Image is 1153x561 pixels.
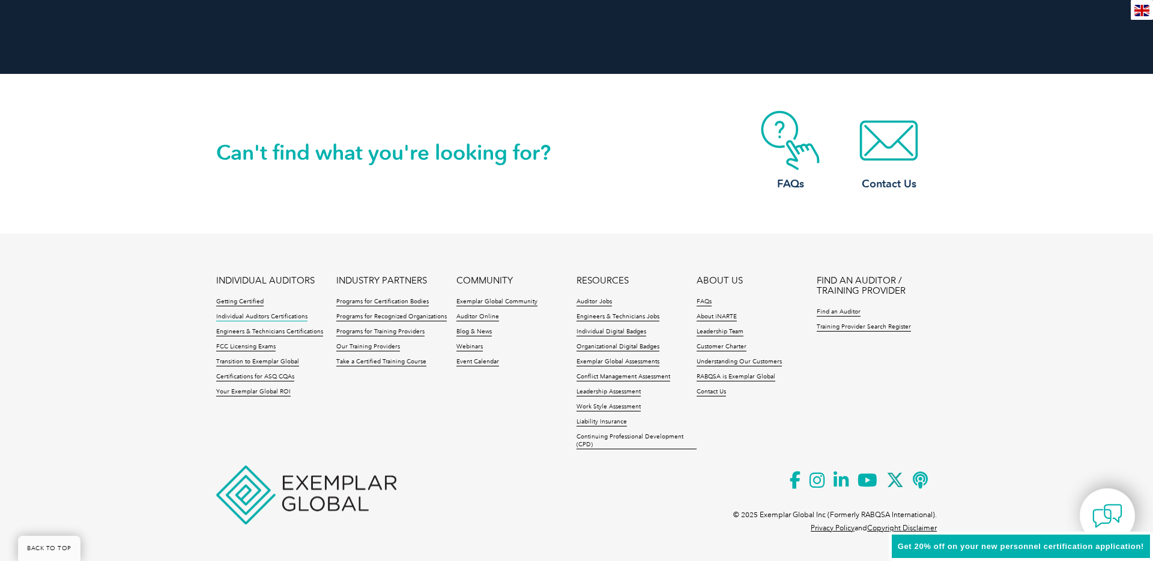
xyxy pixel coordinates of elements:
a: Organizational Digital Badges [576,343,659,351]
img: en [1134,5,1149,16]
h3: Contact Us [841,177,937,192]
a: FAQs [742,111,838,192]
a: Getting Certified [216,298,264,306]
h3: FAQs [742,177,838,192]
a: Continuing Professional Development (CPD) [576,433,697,449]
a: FCC Licensing Exams [216,343,276,351]
a: Understanding Our Customers [697,358,782,366]
img: contact-faq.webp [742,111,838,171]
a: Individual Auditors Certifications [216,313,307,321]
a: Webinars [456,343,483,351]
img: contact-email.webp [841,111,937,171]
a: Auditor Online [456,313,499,321]
a: Auditor Jobs [576,298,612,306]
a: Event Calendar [456,358,499,366]
a: INDIVIDUAL AUDITORS [216,276,315,286]
a: Engineers & Technicians Jobs [576,313,659,321]
span: Get 20% off on your new personnel certification application! [898,542,1144,551]
a: Leadership Assessment [576,388,641,396]
a: Blog & News [456,328,492,336]
a: About iNARTE [697,313,737,321]
a: Leadership Team [697,328,743,336]
a: Programs for Certification Bodies [336,298,429,306]
a: Training Provider Search Register [817,323,911,332]
a: RABQSA is Exemplar Global [697,373,775,381]
p: and [811,521,937,535]
a: Contact Us [841,111,937,192]
a: BACK TO TOP [18,536,80,561]
a: Take a Certified Training Course [336,358,426,366]
a: Transition to Exemplar Global [216,358,299,366]
a: Individual Digital Badges [576,328,646,336]
a: Our Training Providers [336,343,400,351]
a: Copyright Disclaimer [867,524,937,532]
p: © 2025 Exemplar Global Inc (Formerly RABQSA International). [733,508,937,521]
a: COMMUNITY [456,276,513,286]
a: Programs for Training Providers [336,328,425,336]
a: Conflict Management Assessment [576,373,670,381]
a: Exemplar Global Assessments [576,358,659,366]
a: INDUSTRY PARTNERS [336,276,427,286]
a: Contact Us [697,388,726,396]
a: Privacy Policy [811,524,855,532]
a: RESOURCES [576,276,629,286]
a: FAQs [697,298,712,306]
a: Engineers & Technicians Certifications [216,328,323,336]
a: Work Style Assessment [576,403,641,411]
img: contact-chat.png [1092,501,1122,531]
a: ABOUT US [697,276,743,286]
img: Exemplar Global [216,465,396,524]
a: Liability Insurance [576,418,627,426]
h2: Can't find what you're looking for? [216,143,576,162]
a: Find an Auditor [817,308,861,317]
a: FIND AN AUDITOR / TRAINING PROVIDER [817,276,937,296]
a: Exemplar Global Community [456,298,537,306]
a: Programs for Recognized Organizations [336,313,447,321]
a: Your Exemplar Global ROI [216,388,291,396]
a: Certifications for ASQ CQAs [216,373,294,381]
a: Customer Charter [697,343,746,351]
